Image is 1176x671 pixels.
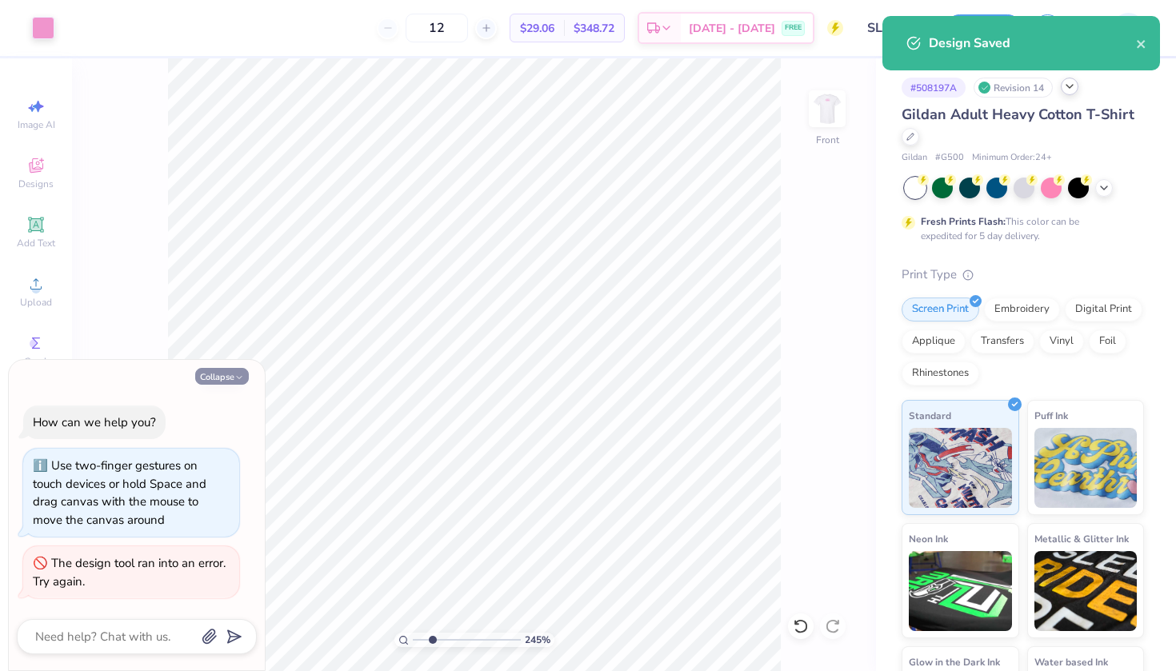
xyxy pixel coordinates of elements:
span: FREE [785,22,802,34]
input: Untitled Design [855,12,934,44]
span: [DATE] - [DATE] [689,20,775,37]
span: Water based Ink [1034,653,1108,670]
div: # 508197A [902,78,966,98]
span: Metallic & Glitter Ink [1034,530,1129,547]
span: Puff Ink [1034,407,1068,424]
div: Vinyl [1039,330,1084,353]
img: Front [811,93,843,125]
button: close [1136,34,1147,53]
div: Screen Print [902,298,979,322]
span: 245 % [525,633,550,647]
div: Revision 14 [974,78,1053,98]
div: Rhinestones [902,361,979,385]
div: Foil [1089,330,1126,353]
input: – – [406,14,468,42]
div: Embroidery [984,298,1060,322]
div: How can we help you? [33,414,156,430]
div: Front [816,133,839,147]
button: Collapse [195,368,249,385]
img: Metallic & Glitter Ink [1034,551,1138,631]
div: Design Saved [929,34,1136,53]
div: Transfers [970,330,1034,353]
img: Neon Ink [909,551,1012,631]
div: This color can be expedited for 5 day delivery. [921,214,1118,243]
span: Designs [18,178,54,190]
strong: Fresh Prints Flash: [921,215,1006,228]
div: Applique [902,330,966,353]
span: Image AI [18,118,55,131]
span: $29.06 [520,20,554,37]
span: Neon Ink [909,530,948,547]
div: Use two-finger gestures on touch devices or hold Space and drag canvas with the mouse to move the... [33,457,206,528]
div: Print Type [902,266,1144,284]
div: Digital Print [1065,298,1142,322]
span: Gildan [902,151,927,165]
div: The design tool ran into an error. Try again. [33,555,226,589]
span: Upload [20,296,52,309]
span: Gildan Adult Heavy Cotton T-Shirt [902,105,1134,124]
img: Standard [909,428,1012,508]
img: Puff Ink [1034,428,1138,508]
span: Add Text [17,237,55,250]
span: $348.72 [574,20,614,37]
span: Greek [24,355,49,368]
span: Standard [909,407,951,424]
span: Minimum Order: 24 + [972,151,1052,165]
span: # G500 [935,151,964,165]
span: Glow in the Dark Ink [909,653,1000,670]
